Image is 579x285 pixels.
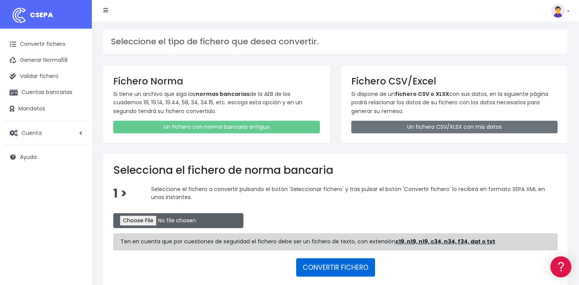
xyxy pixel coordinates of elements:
[8,65,145,77] a: Información general
[351,121,558,133] a: Un fichero CSV/XLSX con mis datos
[30,10,53,19] span: CSEPA
[196,90,250,98] strong: normas bancarias
[20,153,37,161] span: Ayuda
[8,84,145,92] div: Convertir ficheros
[8,183,145,191] div: Programadores
[113,185,127,202] span: 1 >
[4,101,88,117] a: Mandatos
[111,37,560,47] h3: Seleccione el tipo de fichero que desea convertir.
[351,76,558,87] h3: Fichero CSV/Excel
[4,52,88,68] a: Generar Norma58
[4,149,88,165] a: Ayuda
[105,220,147,227] a: POWERED BY ENCHANT
[8,195,145,207] a: API
[113,90,320,115] p: Si tiene un archivo que siga las de la AEB de los cuadernos 19, 19.14, 19.44, 58, 34, 34.15, etc....
[151,185,545,201] span: Seleccione el fichero a convertir pulsando el botón 'Seleccionar fichero' y tras pulsar el botón ...
[8,152,145,159] div: Facturación
[4,36,88,52] a: Convertir fichero
[395,238,495,245] strong: c19, n19, n19, c34, n34, f34, dat o txt
[113,233,558,250] div: Ten en cuenta que por cuestiones de seguridad el fichero debe ser un fichero de texto, con extens...
[8,120,145,132] a: Videotutoriales
[8,97,145,108] a: Formatos
[113,121,320,133] a: Un fichero con norma bancaria antiguo
[8,132,145,144] a: Perfiles de empresas
[551,4,565,18] img: profile
[113,164,558,177] h2: Selecciona el fichero de norma bancaria
[21,129,42,136] span: Cuenta
[395,90,449,98] strong: fichero CSV o XLSX
[4,84,88,100] a: Cuentas bancarias
[8,53,145,60] div: Información general
[351,90,558,115] p: Si dispone de un con sus datos, en la siguiente página podrá relacionar los datos de su fichero c...
[8,204,145,218] button: Contáctanos
[8,108,145,120] a: Problemas habituales
[10,6,29,25] img: logo
[113,76,320,87] h3: Fichero Norma
[4,125,88,141] a: Cuenta
[4,68,88,84] a: Validar fichero
[296,258,375,277] button: CONVERTIR FICHERO
[8,164,145,176] a: General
